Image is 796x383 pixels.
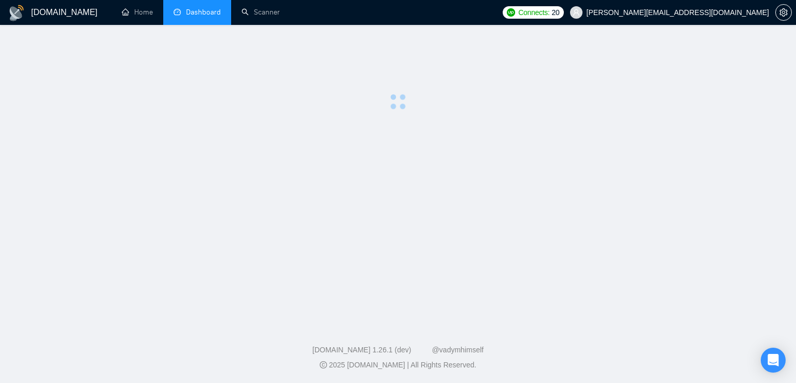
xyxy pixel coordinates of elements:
[507,8,515,17] img: upwork-logo.png
[320,361,327,368] span: copyright
[573,9,580,16] span: user
[312,346,411,354] a: [DOMAIN_NAME] 1.26.1 (dev)
[761,348,786,373] div: Open Intercom Messenger
[8,5,25,21] img: logo
[552,7,560,18] span: 20
[186,8,221,17] span: Dashboard
[432,346,484,354] a: @vadymhimself
[122,8,153,17] a: homeHome
[174,8,181,16] span: dashboard
[775,4,792,21] button: setting
[241,8,280,17] a: searchScanner
[8,360,788,371] div: 2025 [DOMAIN_NAME] | All Rights Reserved.
[775,8,792,17] a: setting
[518,7,549,18] span: Connects:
